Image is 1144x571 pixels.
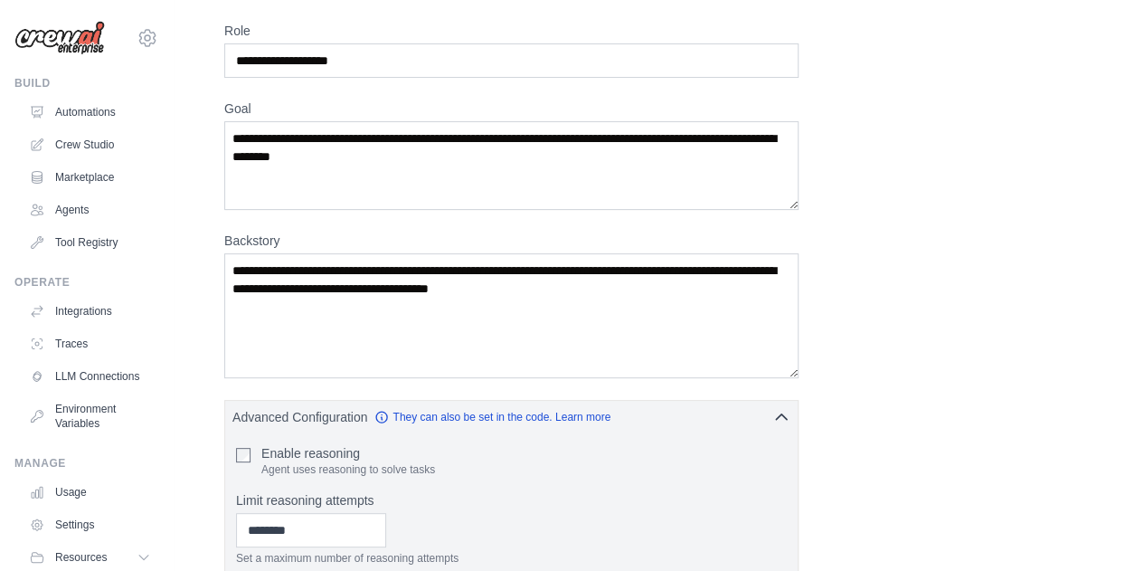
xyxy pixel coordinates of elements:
div: Manage [14,456,158,471]
a: Traces [22,329,158,358]
label: Limit reasoning attempts [236,491,787,509]
a: They can also be set in the code. Learn more [374,410,610,424]
a: Marketplace [22,163,158,192]
a: Settings [22,510,158,539]
a: Tool Registry [22,228,158,257]
a: Agents [22,195,158,224]
a: Environment Variables [22,395,158,438]
p: Agent uses reasoning to solve tasks [261,462,435,477]
button: Advanced Configuration They can also be set in the code. Learn more [225,401,798,433]
img: Logo [14,21,105,55]
label: Role [224,22,799,40]
div: Build [14,76,158,90]
div: Operate [14,275,158,290]
a: Integrations [22,297,158,326]
label: Backstory [224,232,799,250]
p: Set a maximum number of reasoning attempts [236,551,787,566]
a: Automations [22,98,158,127]
span: Advanced Configuration [232,408,367,426]
label: Goal [224,100,799,118]
a: Crew Studio [22,130,158,159]
span: Resources [55,550,107,565]
a: Usage [22,478,158,507]
label: Enable reasoning [261,444,435,462]
a: LLM Connections [22,362,158,391]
